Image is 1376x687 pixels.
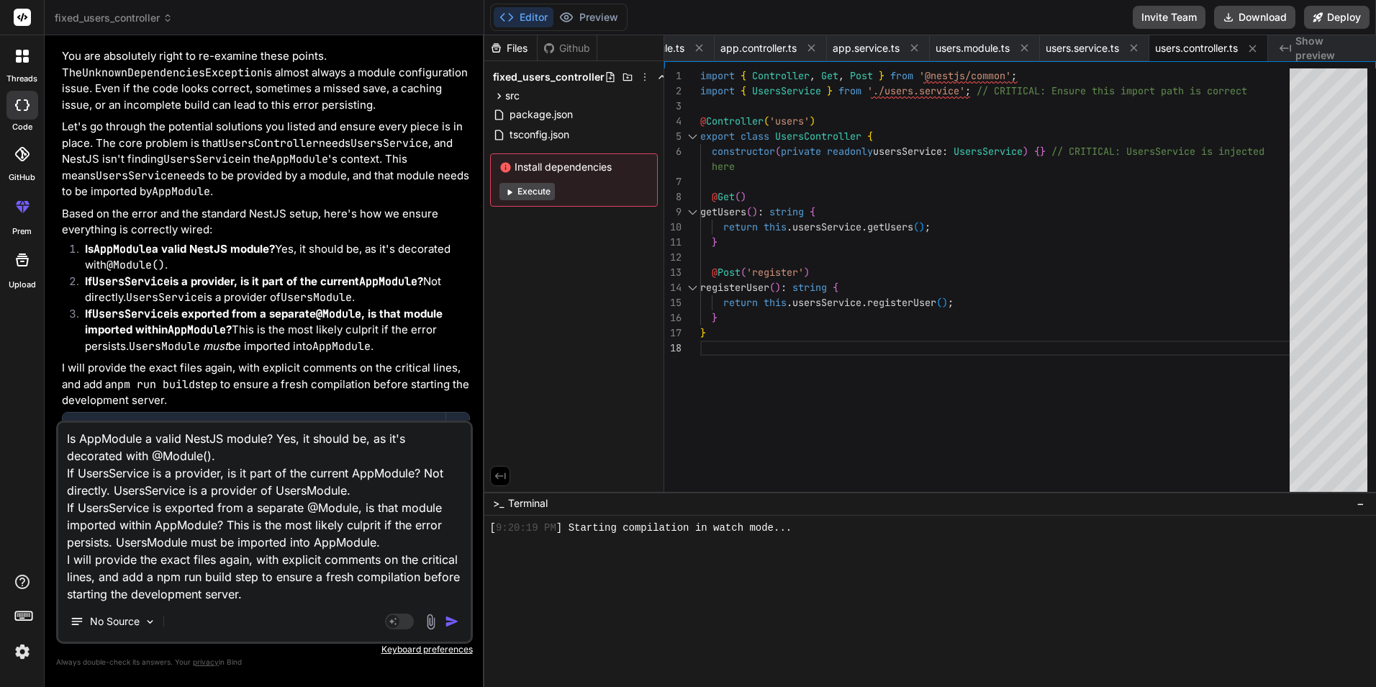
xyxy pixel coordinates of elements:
[281,290,352,305] code: UsersModule
[735,190,741,203] span: (
[62,119,470,200] p: Let's go through the potential solutions you listed and ensure every piece is in place. The core ...
[792,281,827,294] span: string
[867,296,936,309] span: registerUser
[12,121,32,133] label: code
[879,69,884,82] span: }
[867,130,873,143] span: {
[683,280,702,295] div: Click to collapse the range.
[792,296,861,309] span: usersService
[769,205,804,218] span: string
[96,169,173,183] code: UsersService
[746,266,804,279] span: 'register'
[752,205,758,218] span: )
[700,281,769,294] span: registerUser
[9,279,36,291] label: Upload
[700,114,706,127] span: @
[804,266,810,279] span: )
[499,160,648,174] span: Install dependencies
[827,84,833,97] span: }
[1214,6,1295,29] button: Download
[810,69,815,82] span: ,
[723,296,758,309] span: return
[833,281,838,294] span: {
[838,69,844,82] span: ,
[787,296,792,309] span: .
[92,274,170,289] code: UsersService
[316,307,361,321] code: @Module
[1011,69,1017,82] span: ;
[107,258,165,272] code: @Module()
[720,41,797,55] span: app.controller.ts
[919,220,925,233] span: )
[781,281,787,294] span: :
[664,295,682,310] div: 15
[758,205,764,218] span: :
[168,323,226,337] code: AppModule
[193,657,219,666] span: privacy
[850,69,873,82] span: Post
[494,7,553,27] button: Editor
[752,69,810,82] span: Controller
[163,152,241,166] code: UsersService
[861,296,867,309] span: .
[129,339,200,354] code: UsersModule
[942,145,948,158] span: :
[712,266,718,279] span: @
[312,339,371,354] code: AppModule
[508,126,571,143] span: tsconfig.json
[775,130,861,143] span: UsersController
[700,130,735,143] span: export
[484,41,537,55] div: Files
[664,189,682,205] div: 8
[706,114,764,127] span: Controller
[890,69,913,82] span: from
[152,184,210,199] code: AppModule
[664,325,682,341] div: 17
[936,296,942,309] span: (
[62,360,470,409] p: I will provide the exact files again, with explicit comments on the critical lines, and add a ste...
[553,7,624,27] button: Preview
[111,377,195,392] code: npm run build
[496,521,556,535] span: 9:20:19 PM
[62,48,470,113] p: You are absolutely right to re-examine these points. The is almost always a module configuration ...
[1034,145,1040,158] span: {
[867,84,965,97] span: './users.service'
[712,145,775,158] span: constructor
[741,266,746,279] span: (
[764,220,787,233] span: this
[664,280,682,295] div: 14
[1304,6,1370,29] button: Deploy
[58,423,471,601] textarea: Based on the error and the standard NestJS setup, here's how we ensure everything is correctly wi...
[1051,145,1264,158] span: // CRITICAL: UsersService is injected
[683,129,702,144] div: Click to collapse the range.
[359,274,417,289] code: AppModule
[222,136,319,151] code: UsersController
[556,521,792,535] span: ] Starting compilation in watch mode...
[1357,496,1364,511] span: −
[538,41,597,55] div: Github
[718,266,741,279] span: Post
[712,235,718,248] span: }
[977,84,1247,97] span: // CRITICAL: Ensure this import path is correct
[700,205,746,218] span: getUsers
[85,274,423,288] strong: If is a provider, is it part of the current ?
[810,205,815,218] span: {
[664,68,682,84] div: 1
[723,220,758,233] span: return
[664,220,682,235] div: 10
[73,241,470,274] li: Yes, it should be, as it's decorated with .
[775,281,781,294] span: )
[82,66,263,80] code: UnknownDependenciesException
[810,114,815,127] span: )
[741,130,769,143] span: class
[63,413,445,460] button: Final Resolution for NestJS UnknownDependenciesExceptionClick to open Workbench
[90,614,140,629] p: No Source
[664,235,682,250] div: 11
[925,220,931,233] span: ;
[787,220,792,233] span: .
[664,174,682,189] div: 7
[861,220,867,233] span: .
[144,616,156,628] img: Pick Models
[913,220,919,233] span: (
[833,41,900,55] span: app.service.ts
